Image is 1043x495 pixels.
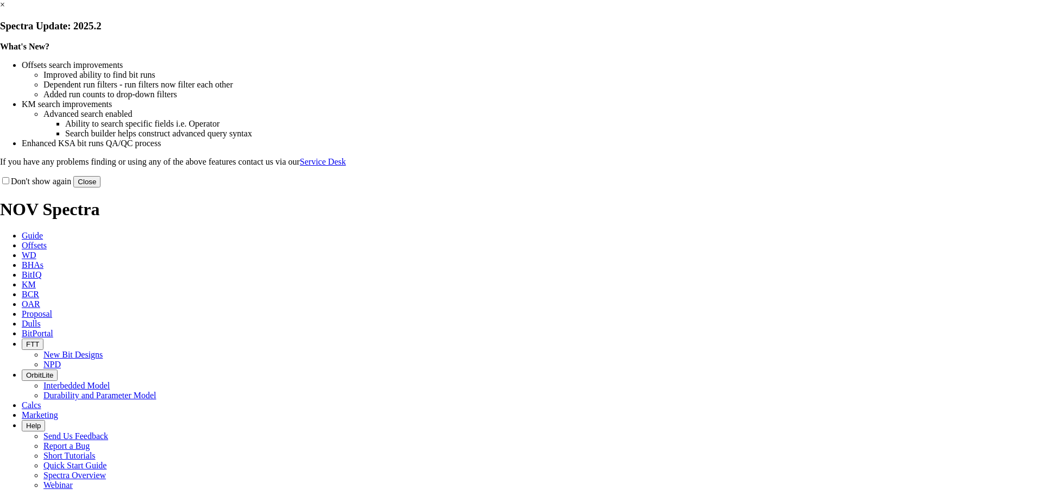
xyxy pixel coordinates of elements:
a: New Bit Designs [43,350,103,359]
a: Short Tutorials [43,451,96,460]
a: NPD [43,360,61,369]
span: FTT [26,340,39,348]
span: BitPortal [22,329,53,338]
span: Proposal [22,309,52,318]
li: Added run counts to drop-down filters [43,90,1043,99]
span: BCR [22,290,39,299]
a: Send Us Feedback [43,431,108,441]
a: Report a Bug [43,441,90,450]
li: Offsets search improvements [22,60,1043,70]
span: OAR [22,299,40,309]
button: Close [73,176,100,187]
input: Don't show again [2,177,9,184]
li: Advanced search enabled [43,109,1043,119]
span: BitIQ [22,270,41,279]
a: Spectra Overview [43,471,106,480]
span: OrbitLite [26,371,53,379]
span: Calcs [22,400,41,410]
li: Ability to search specific fields i.e. Operator [65,119,1043,129]
li: Search builder helps construct advanced query syntax [65,129,1043,139]
span: Dulls [22,319,41,328]
span: Offsets [22,241,47,250]
span: Guide [22,231,43,240]
li: KM search improvements [22,99,1043,109]
li: Enhanced KSA bit runs QA/QC process [22,139,1043,148]
span: KM [22,280,36,289]
span: Help [26,422,41,430]
li: Dependent run filters - run filters now filter each other [43,80,1043,90]
span: BHAs [22,260,43,270]
span: WD [22,250,36,260]
span: Marketing [22,410,58,419]
li: Improved ability to find bit runs [43,70,1043,80]
a: Service Desk [300,157,346,166]
a: Quick Start Guide [43,461,106,470]
a: Interbedded Model [43,381,110,390]
a: Webinar [43,480,73,490]
a: Durability and Parameter Model [43,391,156,400]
